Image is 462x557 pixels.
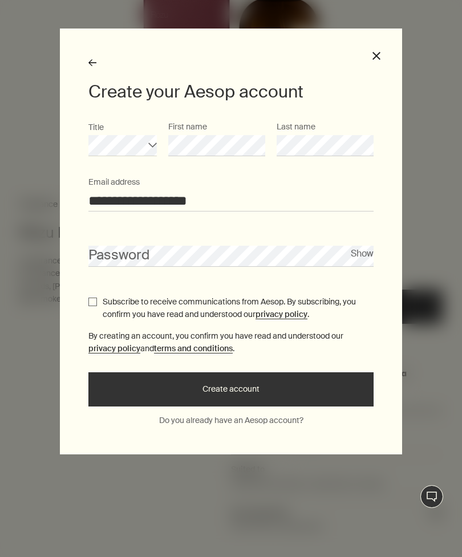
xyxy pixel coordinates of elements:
a: terms and conditions [154,343,233,353]
h1: Create your Aesop account [88,80,374,104]
button: Show [351,246,374,261]
button: Close [371,51,382,61]
a: privacy policy [256,309,307,319]
button: Do you already have an Aesop account? [88,415,374,426]
select: Title [88,135,157,156]
a: privacy policy [88,343,140,353]
p: Subscribe to receive communications from Aesop. By subscribing, you confirm you have read and und... [103,295,374,321]
button: Back [80,51,104,75]
p: By creating an account, you confirm you have read and understood our and . [88,330,374,355]
button: Live Assistance [420,485,443,508]
button: Create account [88,372,374,406]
